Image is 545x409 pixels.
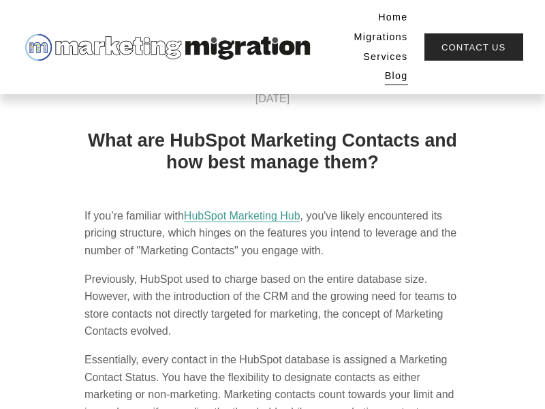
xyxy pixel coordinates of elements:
[84,207,461,260] p: If you’re familiar with , you've likely encountered its pricing structure, which hinges on the fe...
[385,67,408,87] a: Blog
[84,130,461,173] h1: What are HubSpot Marketing Contacts and how best manage them?
[255,93,290,104] span: [DATE]
[22,31,311,64] img: Marketing Migration
[378,8,407,28] a: Home
[354,28,408,48] a: Migrations
[84,271,461,340] p: Previously, HubSpot used to charge based on the entire database size. However, with the introduct...
[363,47,407,67] a: Services
[184,210,300,222] a: HubSpot Marketing Hub
[424,33,524,61] a: Contact Us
